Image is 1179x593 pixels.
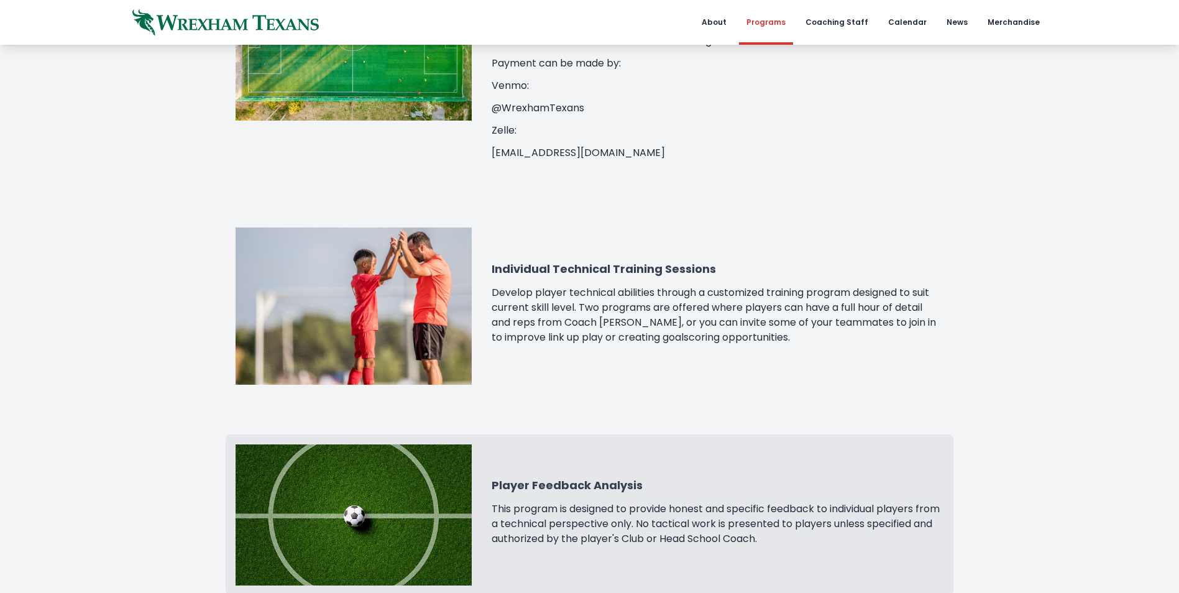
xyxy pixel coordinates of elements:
[492,101,943,116] p: @WrexhamTexans
[492,56,943,71] p: Payment can be made by:
[226,218,953,395] a: Individual Technical Training Sessions Develop player technical abilities through a customized tr...
[492,123,943,138] p: Zelle:
[492,285,943,345] p: Develop player technical abilities through a customized training program designed to suit current...
[492,145,943,160] p: [EMAIL_ADDRESS][DOMAIN_NAME]
[492,260,943,278] h3: Individual Technical Training Sessions
[236,444,471,586] img: soccer-ball-and-field.webp
[492,78,943,93] p: Venmo:
[492,477,943,494] h3: Player Feedback Analysis
[492,502,943,546] p: This program is designed to provide honest and specific feedback to individual players from a tec...
[236,228,471,385] img: with-player.jpg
